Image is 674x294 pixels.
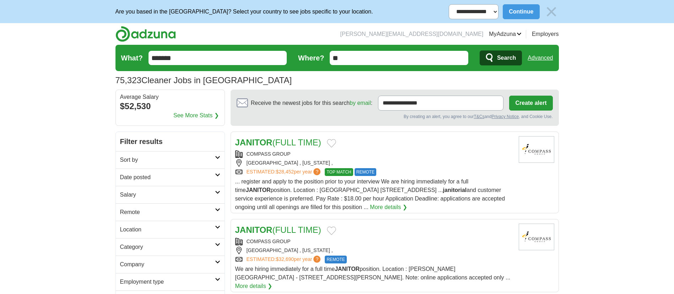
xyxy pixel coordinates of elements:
strong: JANITOR [235,225,273,235]
a: More details ❯ [370,203,407,212]
div: $52,530 [120,100,220,113]
div: Average Salary [120,94,220,100]
a: MyAdzuna [489,30,522,38]
label: What? [121,53,143,63]
a: Remote [116,203,225,221]
h2: Filter results [116,132,225,151]
a: T&Cs [474,114,484,119]
a: See More Stats ❯ [173,111,219,120]
li: [PERSON_NAME][EMAIL_ADDRESS][DOMAIN_NAME] [340,30,484,38]
a: COMPASS GROUP [247,151,291,157]
div: [GEOGRAPHIC_DATA] , [US_STATE] , [235,247,513,254]
label: Where? [298,53,324,63]
img: Compass Group logo [519,224,554,250]
span: REMOTE [325,256,346,263]
button: Add to favorite jobs [327,139,336,148]
span: REMOTE [355,168,376,176]
img: Adzuna logo [115,26,176,42]
a: Date posted [116,169,225,186]
strong: JANITOR [246,187,271,193]
a: Category [116,238,225,256]
strong: JANITOR [335,266,360,272]
a: COMPASS GROUP [247,239,291,244]
a: ESTIMATED:$32,690per year? [247,256,322,263]
a: JANITOR(FULL TIME) [235,138,321,147]
a: Location [116,221,225,238]
div: [GEOGRAPHIC_DATA] , [US_STATE] , [235,159,513,167]
strong: janitorial [443,187,467,193]
span: ... register and apply to the position prior to your interview We are hiring immediately for a fu... [235,178,505,210]
a: Sort by [116,151,225,169]
img: icon_close_no_bg.svg [544,4,559,19]
span: ? [313,256,320,263]
a: ESTIMATED:$28,452per year? [247,168,322,176]
a: Employment type [116,273,225,290]
a: Company [116,256,225,273]
button: Continue [503,4,539,19]
button: Add to favorite jobs [327,226,336,235]
h2: Date posted [120,173,215,182]
p: Are you based in the [GEOGRAPHIC_DATA]? Select your country to see jobs specific to your location. [115,7,373,16]
h2: Category [120,243,215,251]
span: $28,452 [276,169,294,175]
span: Search [497,51,516,65]
span: 75,323 [115,74,141,87]
h2: Sort by [120,156,215,164]
span: We are hiring immediately for a full time position. Location : [PERSON_NAME][GEOGRAPHIC_DATA] - [... [235,266,511,280]
a: More details ❯ [235,282,273,290]
span: TOP MATCH [325,168,353,176]
span: Receive the newest jobs for this search : [251,99,372,107]
h2: Company [120,260,215,269]
span: $32,690 [276,256,294,262]
button: Create alert [509,96,552,111]
a: Employers [532,30,559,38]
a: Advanced [528,51,553,65]
a: by email [350,100,371,106]
button: Search [480,50,522,65]
a: Privacy Notice [491,114,519,119]
h2: Employment type [120,278,215,286]
h2: Location [120,225,215,234]
div: By creating an alert, you agree to our and , and Cookie Use. [237,113,553,120]
a: JANITOR(FULL TIME) [235,225,321,235]
h1: Cleaner Jobs in [GEOGRAPHIC_DATA] [115,75,292,85]
span: ? [313,168,320,175]
a: Salary [116,186,225,203]
strong: JANITOR [235,138,273,147]
h2: Remote [120,208,215,217]
h2: Salary [120,191,215,199]
img: Compass Group logo [519,136,554,163]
